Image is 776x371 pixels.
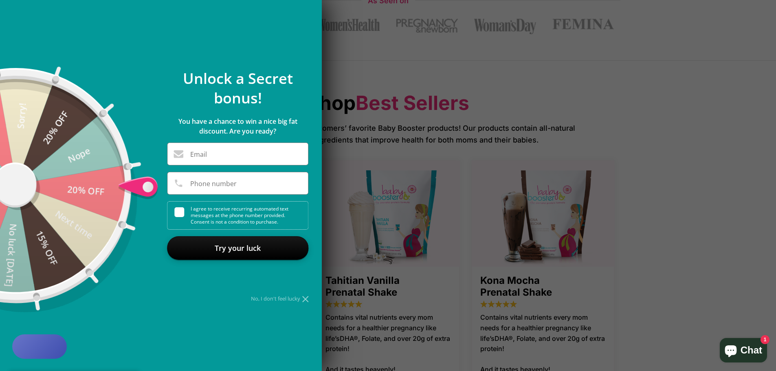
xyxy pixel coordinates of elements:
[12,334,67,359] button: Rewards
[167,296,308,301] div: No, I don't feel lucky
[167,116,308,136] p: You have a chance to win a nice big fat discount. Are you ready?
[190,151,207,158] label: Email
[174,202,308,229] div: I agree to receive recurring automated text messages at the phone number provided. Consent is not...
[167,69,308,108] p: Unlock a Secret bonus!
[717,338,769,364] inbox-online-store-chat: Shopify online store chat
[190,180,237,187] label: Phone number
